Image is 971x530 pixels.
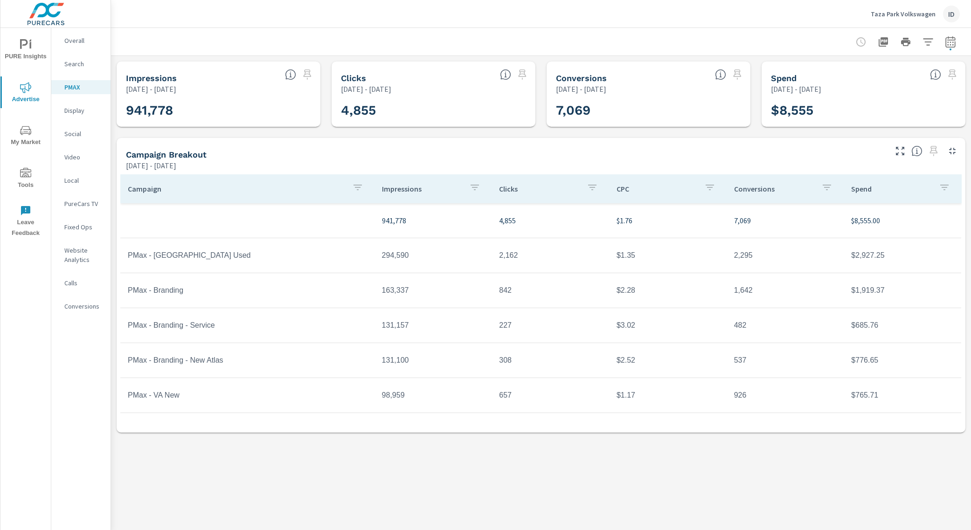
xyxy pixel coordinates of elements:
[300,67,315,82] span: Select a preset date range to save this widget
[556,83,606,95] p: [DATE] - [DATE]
[51,150,111,164] div: Video
[126,103,311,118] h3: 941,778
[727,244,844,267] td: 2,295
[492,244,609,267] td: 2,162
[896,33,915,51] button: Print Report
[64,222,103,232] p: Fixed Ops
[874,33,893,51] button: "Export Report to PDF"
[609,384,727,407] td: $1.17
[556,73,607,83] h5: Conversions
[51,103,111,117] div: Display
[51,299,111,313] div: Conversions
[515,67,530,82] span: Select a preset date range to save this widget
[51,57,111,71] div: Search
[919,33,937,51] button: Apply Filters
[893,144,908,158] button: Make Fullscreen
[492,349,609,372] td: 308
[375,244,492,267] td: 294,590
[120,314,375,337] td: PMax - Branding - Service
[730,67,745,82] span: Select a preset date range to save this widget
[375,349,492,372] td: 131,100
[609,314,727,337] td: $3.02
[945,67,960,82] span: Select a preset date range to save this widget
[844,384,961,407] td: $765.71
[844,279,961,302] td: $1,919.37
[120,244,375,267] td: PMax - [GEOGRAPHIC_DATA] Used
[126,150,207,159] h5: Campaign Breakout
[3,39,48,62] span: PURE Insights
[727,349,844,372] td: 537
[556,103,741,118] h3: 7,069
[727,314,844,337] td: 482
[943,6,960,22] div: ID
[64,246,103,264] p: Website Analytics
[64,106,103,115] p: Display
[64,59,103,69] p: Search
[128,184,345,193] p: Campaign
[930,69,941,80] span: The amount of money spent on advertising during the period.
[64,199,103,208] p: PureCars TV
[911,145,922,157] span: This is a summary of PMAX performance results by campaign. Each column can be sorted.
[51,34,111,48] div: Overall
[734,184,814,193] p: Conversions
[727,384,844,407] td: 926
[64,302,103,311] p: Conversions
[0,28,51,242] div: nav menu
[926,144,941,158] span: Select a preset date range to save this widget
[617,215,719,226] p: $1.76
[499,184,579,193] p: Clicks
[341,83,391,95] p: [DATE] - [DATE]
[64,129,103,138] p: Social
[120,279,375,302] td: PMax - Branding
[941,33,960,51] button: Select Date Range
[51,243,111,267] div: Website Analytics
[844,244,961,267] td: $2,927.25
[771,103,956,118] h3: $8,555
[3,205,48,239] span: Leave Feedback
[341,73,366,83] h5: Clicks
[871,10,936,18] p: Taza Park Volkswagen
[492,279,609,302] td: 842
[499,215,602,226] p: 4,855
[851,184,931,193] p: Spend
[771,83,821,95] p: [DATE] - [DATE]
[64,83,103,92] p: PMAX
[64,278,103,288] p: Calls
[64,176,103,185] p: Local
[3,125,48,148] span: My Market
[285,69,296,80] span: The number of times an ad was shown on your behalf.
[844,314,961,337] td: $685.76
[64,152,103,162] p: Video
[609,349,727,372] td: $2.52
[492,384,609,407] td: 657
[3,168,48,191] span: Tools
[51,197,111,211] div: PureCars TV
[341,103,526,118] h3: 4,855
[375,314,492,337] td: 131,157
[492,314,609,337] td: 227
[120,384,375,407] td: PMax - VA New
[126,83,176,95] p: [DATE] - [DATE]
[51,220,111,234] div: Fixed Ops
[120,349,375,372] td: PMax - Branding - New Atlas
[3,82,48,105] span: Advertise
[617,184,697,193] p: CPC
[727,279,844,302] td: 1,642
[609,279,727,302] td: $2.28
[375,279,492,302] td: 163,337
[51,127,111,141] div: Social
[734,215,837,226] p: 7,069
[500,69,511,80] span: The number of times an ad was clicked by a consumer.
[844,349,961,372] td: $776.65
[375,384,492,407] td: 98,959
[64,36,103,45] p: Overall
[382,184,462,193] p: Impressions
[51,80,111,94] div: PMAX
[126,73,177,83] h5: Impressions
[126,160,176,171] p: [DATE] - [DATE]
[609,244,727,267] td: $1.35
[771,73,797,83] h5: Spend
[715,69,726,80] span: Total Conversions include Actions, Leads and Unmapped.
[51,276,111,290] div: Calls
[382,215,485,226] p: 941,778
